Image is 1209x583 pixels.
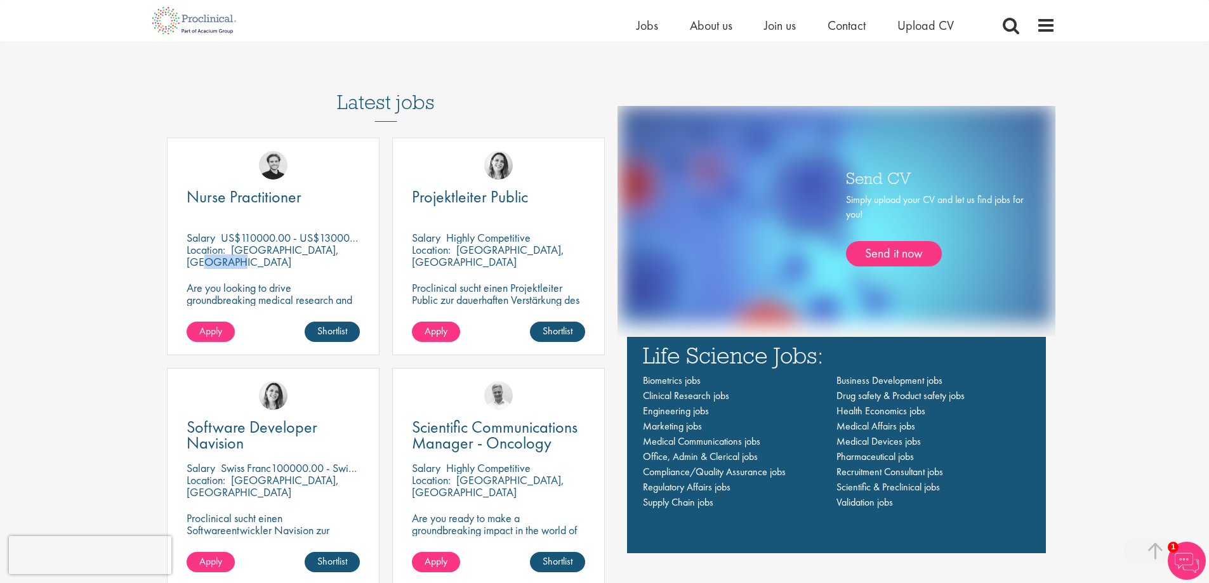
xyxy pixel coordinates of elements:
[836,404,925,417] a: Health Economics jobs
[187,473,339,499] p: [GEOGRAPHIC_DATA], [GEOGRAPHIC_DATA]
[620,106,1053,324] img: one
[259,381,287,410] img: Nur Ergiydiren
[836,435,921,448] a: Medical Devices jobs
[187,552,235,572] a: Apply
[187,416,317,454] span: Software Developer Navision
[259,151,287,180] img: Nico Kohlwes
[412,189,585,205] a: Projektleiter Public
[836,374,942,387] a: Business Development jobs
[187,242,225,257] span: Location:
[199,324,222,337] span: Apply
[836,450,914,463] a: Pharmaceutical jobs
[643,389,729,402] a: Clinical Research jobs
[530,322,585,342] a: Shortlist
[187,322,235,342] a: Apply
[643,435,760,448] a: Medical Communications jobs
[836,465,943,478] a: Recruitment Consultant jobs
[484,151,513,180] img: Nur Ergiydiren
[764,17,796,34] a: Join us
[412,419,585,451] a: Scientific Communications Manager - Oncology
[412,473,564,499] p: [GEOGRAPHIC_DATA], [GEOGRAPHIC_DATA]
[305,552,360,572] a: Shortlist
[846,169,1024,186] h3: Send CV
[337,60,435,122] h3: Latest jobs
[846,241,942,266] a: Send it now
[187,419,360,451] a: Software Developer Navision
[187,282,360,342] p: Are you looking to drive groundbreaking medical research and make a real impact-join our client a...
[643,480,730,494] a: Regulatory Affairs jobs
[690,17,732,34] a: About us
[187,186,301,207] span: Nurse Practitioner
[836,389,965,402] a: Drug safety & Product safety jobs
[187,461,215,475] span: Salary
[446,230,531,245] p: Highly Competitive
[221,461,481,475] p: Swiss Franc100000.00 - Swiss Franc110000.00 per annum
[643,373,1030,510] nav: Main navigation
[643,465,786,478] a: Compliance/Quality Assurance jobs
[412,461,440,475] span: Salary
[446,461,531,475] p: Highly Competitive
[643,450,758,463] a: Office, Admin & Clerical jobs
[412,552,460,572] a: Apply
[643,495,713,509] a: Supply Chain jobs
[836,480,940,494] a: Scientific & Preclinical jobs
[836,495,893,509] a: Validation jobs
[643,404,709,417] a: Engineering jobs
[187,230,215,245] span: Salary
[897,17,954,34] a: Upload CV
[643,343,1030,367] h3: Life Science Jobs:
[1168,542,1206,580] img: Chatbot
[425,324,447,337] span: Apply
[412,473,451,487] span: Location:
[484,381,513,410] img: Joshua Bye
[425,554,447,568] span: Apply
[643,419,702,433] a: Marketing jobs
[187,242,339,269] p: [GEOGRAPHIC_DATA], [GEOGRAPHIC_DATA]
[412,416,578,454] span: Scientific Communications Manager - Oncology
[412,186,528,207] span: Projektleiter Public
[412,282,585,330] p: Proclinical sucht einen Projektleiter Public zur dauerhaften Verstärkung des Teams unseres Kunden...
[1168,542,1179,553] span: 1
[199,554,222,568] span: Apply
[305,322,360,342] a: Shortlist
[412,242,564,269] p: [GEOGRAPHIC_DATA], [GEOGRAPHIC_DATA]
[9,536,171,574] iframe: reCAPTCHA
[846,193,1024,266] div: Simply upload your CV and let us find jobs for you!
[637,17,658,34] a: Jobs
[643,374,701,387] a: Biometrics jobs
[412,512,585,572] p: Are you ready to make a groundbreaking impact in the world of biotechnology? Join a growing compa...
[221,230,420,245] p: US$110000.00 - US$130000.00 per annum
[187,473,225,487] span: Location:
[836,419,915,433] a: Medical Affairs jobs
[412,230,440,245] span: Salary
[412,322,460,342] a: Apply
[187,512,360,572] p: Proclinical sucht einen Softwareentwickler Navision zur dauerhaften Verstärkung des Teams unseres...
[828,17,866,34] a: Contact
